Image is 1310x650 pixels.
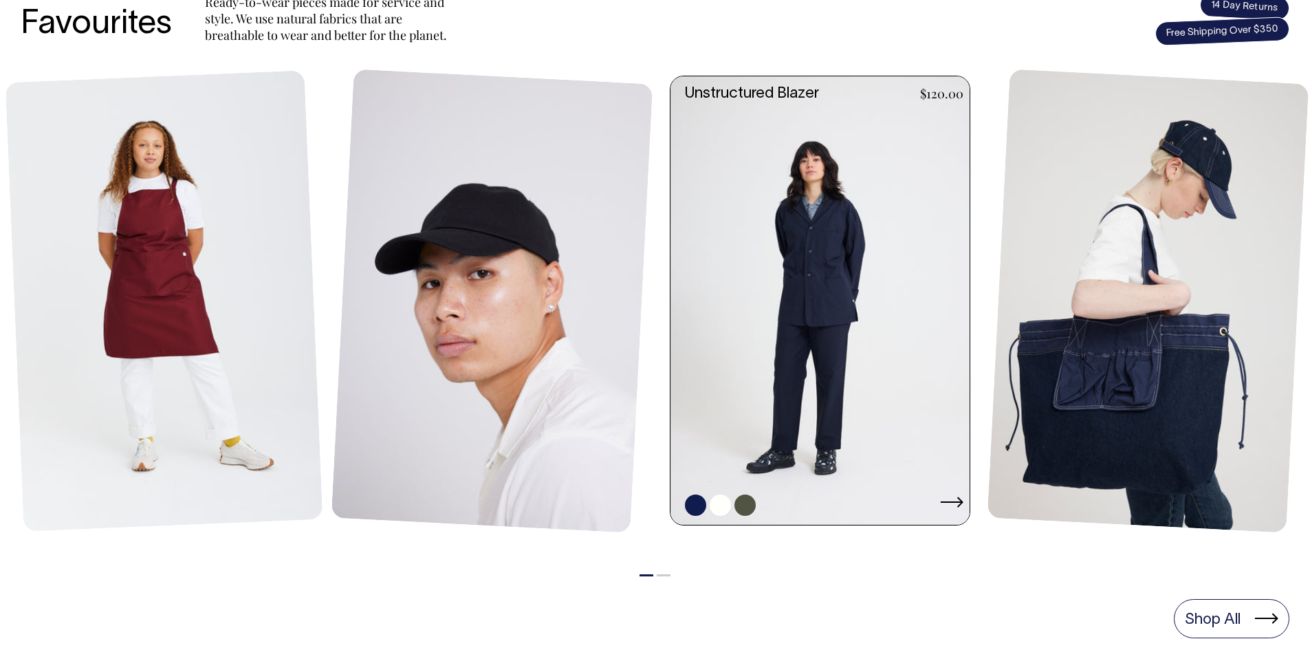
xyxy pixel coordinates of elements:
[1174,599,1289,638] a: Shop All
[1155,17,1289,46] span: Free Shipping Over $350
[331,69,653,532] img: Blank Dad Cap
[640,574,653,576] button: 1 of 2
[987,69,1309,532] img: Store Bag
[6,70,323,531] img: Mo Apron
[657,574,670,576] button: 2 of 2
